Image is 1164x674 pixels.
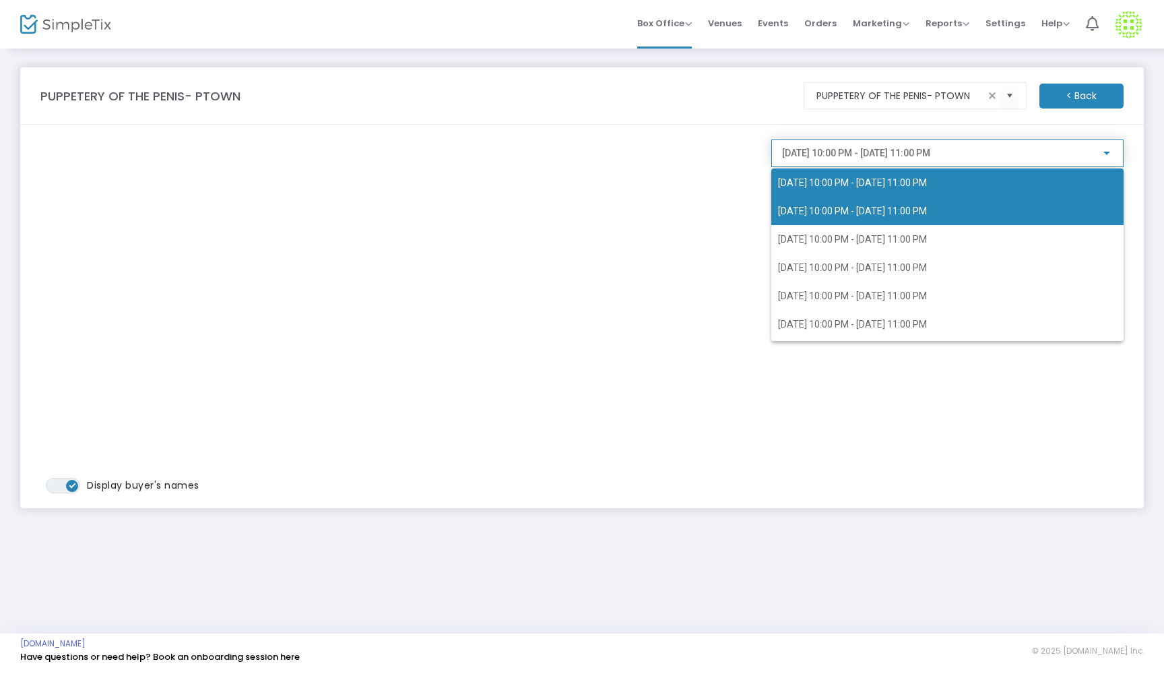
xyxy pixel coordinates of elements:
span: [DATE] 10:00 PM - [DATE] 11:00 PM [778,206,927,216]
span: [DATE] 10:00 PM - [DATE] 11:00 PM [778,319,927,330]
span: [DATE] 10:00 PM - [DATE] 11:00 PM [778,262,927,273]
span: [DATE] 10:00 PM - [DATE] 11:00 PM [778,234,927,245]
span: [DATE] 10:00 PM - [DATE] 11:00 PM [778,177,927,188]
span: [DATE] 10:00 PM - [DATE] 11:00 PM [778,290,927,301]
